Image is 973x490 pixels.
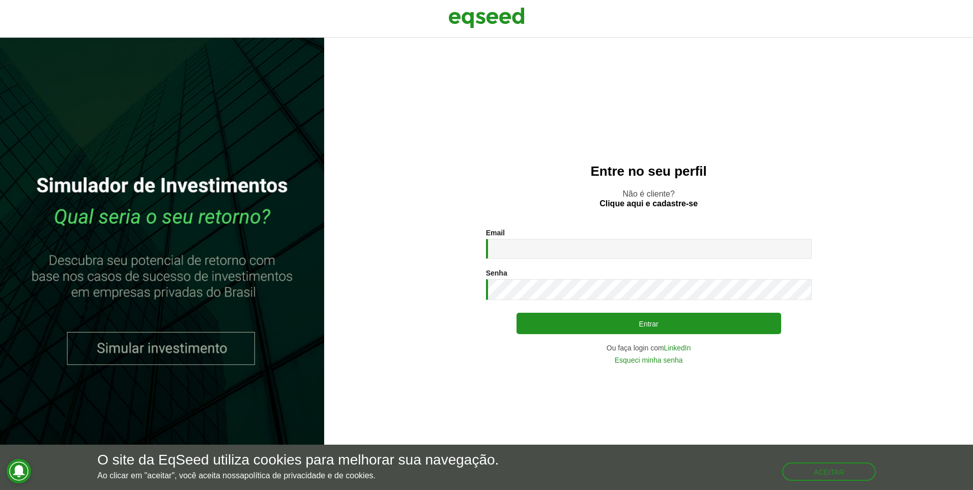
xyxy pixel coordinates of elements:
h5: O site da EqSeed utiliza cookies para melhorar sua navegação. [97,452,499,468]
p: Ao clicar em "aceitar", você aceita nossa . [97,471,499,480]
button: Entrar [517,313,781,334]
label: Email [486,229,505,236]
a: Esqueci minha senha [615,357,683,364]
div: Ou faça login com [486,344,812,351]
a: Clique aqui e cadastre-se [599,200,698,208]
img: EqSeed Logo [448,5,525,31]
a: LinkedIn [664,344,691,351]
label: Senha [486,269,507,277]
button: Aceitar [782,462,876,481]
h2: Entre no seu perfil [345,164,953,179]
a: política de privacidade e de cookies [244,472,374,480]
p: Não é cliente? [345,189,953,208]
